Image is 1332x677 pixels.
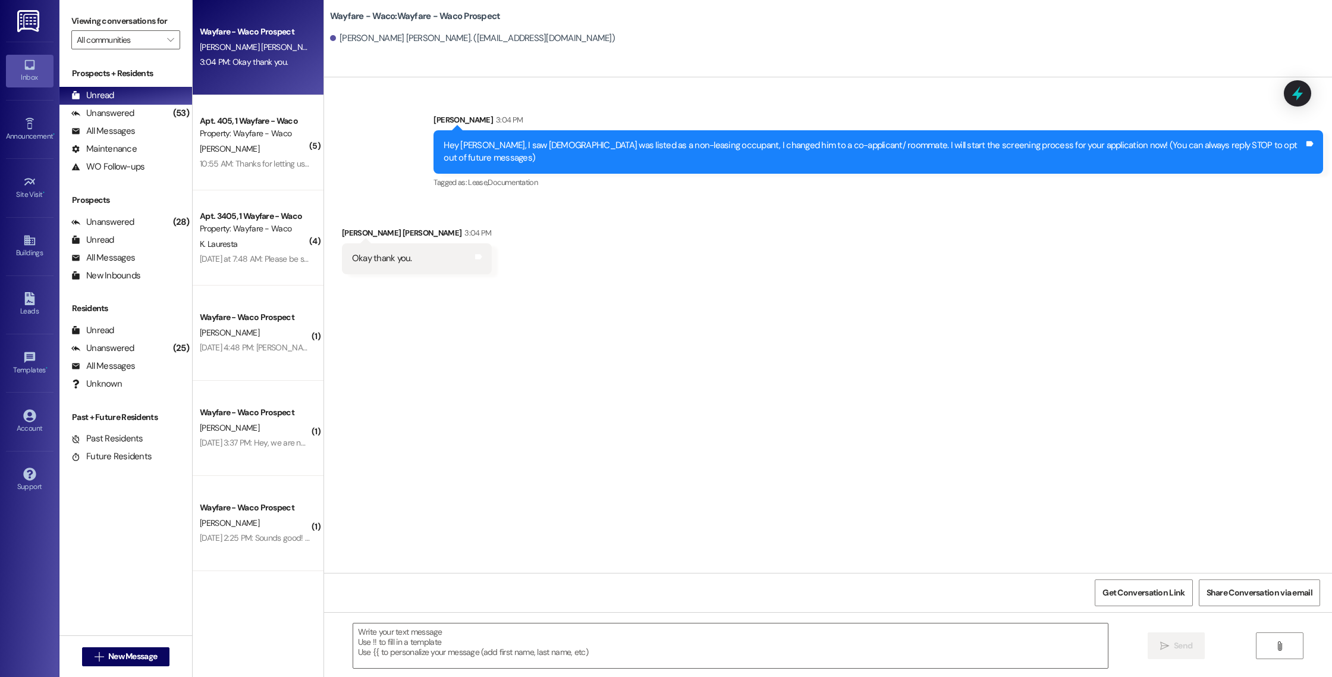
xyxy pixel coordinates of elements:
[200,502,310,514] div: Wayfare - Waco Prospect
[1199,579,1320,606] button: Share Conversation via email
[71,161,144,173] div: WO Follow-ups
[167,35,174,45] i: 
[200,311,310,324] div: Wayfare - Waco Prospect
[1160,641,1169,651] i: 
[71,324,114,337] div: Unread
[170,213,192,231] div: (28)
[71,252,135,264] div: All Messages
[59,302,192,315] div: Residents
[200,239,237,249] span: K. Lauresta
[200,57,288,67] div: 3:04 PM: Okay thank you.
[6,172,54,204] a: Site Visit •
[200,342,622,353] div: [DATE] 4:48 PM: [PERSON_NAME] does freelance photography/weddings but her business' name is Captu...
[1148,632,1205,659] button: Send
[71,89,114,102] div: Unread
[200,532,422,543] div: [DATE] 2:25 PM: Sounds good! Thank you, have a great weekend!
[200,422,259,433] span: [PERSON_NAME]
[330,32,615,45] div: [PERSON_NAME] [PERSON_NAME]. ([EMAIL_ADDRESS][DOMAIN_NAME])
[59,194,192,206] div: Prospects
[461,227,491,239] div: 3:04 PM
[71,125,135,137] div: All Messages
[200,26,310,38] div: Wayfare - Waco Prospect
[71,269,140,282] div: New Inbounds
[71,143,137,155] div: Maintenance
[468,177,488,187] span: Lease ,
[59,411,192,424] div: Past + Future Residents
[43,189,45,197] span: •
[71,12,180,30] label: Viewing conversations for
[200,143,259,154] span: [PERSON_NAME]
[6,230,54,262] a: Buildings
[108,650,157,663] span: New Message
[71,432,143,445] div: Past Residents
[493,114,523,126] div: 3:04 PM
[433,174,1323,191] div: Tagged as:
[17,10,42,32] img: ResiDesk Logo
[1095,579,1192,606] button: Get Conversation Link
[71,234,114,246] div: Unread
[488,177,538,187] span: Documentation
[71,450,152,463] div: Future Residents
[1174,640,1192,652] span: Send
[200,327,259,338] span: [PERSON_NAME]
[330,10,501,23] b: Wayfare - Waco: Wayfare - Waco Prospect
[71,107,134,120] div: Unanswered
[444,139,1304,165] div: Hey [PERSON_NAME], I saw [DEMOGRAPHIC_DATA] was listed as a non-leasing occupant, I changed him t...
[53,130,55,139] span: •
[342,227,492,243] div: [PERSON_NAME] [PERSON_NAME]
[170,339,192,358] div: (25)
[77,30,161,49] input: All communities
[200,222,310,235] div: Property: Wayfare - Waco
[71,216,134,228] div: Unanswered
[6,289,54,321] a: Leads
[6,55,54,87] a: Inbox
[82,647,170,666] button: New Message
[71,360,135,372] div: All Messages
[200,406,310,419] div: Wayfare - Waco Prospect
[200,158,473,169] div: 10:55 AM: Thanks for letting us know, I will have maintenance take a look at that!
[71,378,122,390] div: Unknown
[59,67,192,80] div: Prospects + Residents
[170,104,192,123] div: (53)
[352,252,412,265] div: Okay thank you.
[200,437,1236,448] div: [DATE] 3:37 PM: Hey, we are not able to withhold that due to fair housing laws we have to keep ev...
[46,364,48,372] span: •
[433,114,1323,130] div: [PERSON_NAME]
[200,115,310,127] div: Apt. 405, 1 Wayfare - Waco
[200,42,321,52] span: [PERSON_NAME] [PERSON_NAME]
[200,518,259,528] span: [PERSON_NAME]
[200,253,451,264] div: [DATE] at 7:48 AM: Please be strict with us pet owners and be consistent.
[6,347,54,380] a: Templates •
[200,127,310,140] div: Property: Wayfare - Waco
[6,406,54,438] a: Account
[95,652,103,662] i: 
[6,464,54,496] a: Support
[200,210,310,222] div: Apt. 3405, 1 Wayfare - Waco
[1207,587,1312,599] span: Share Conversation via email
[1102,587,1185,599] span: Get Conversation Link
[71,342,134,355] div: Unanswered
[1275,641,1284,651] i: 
